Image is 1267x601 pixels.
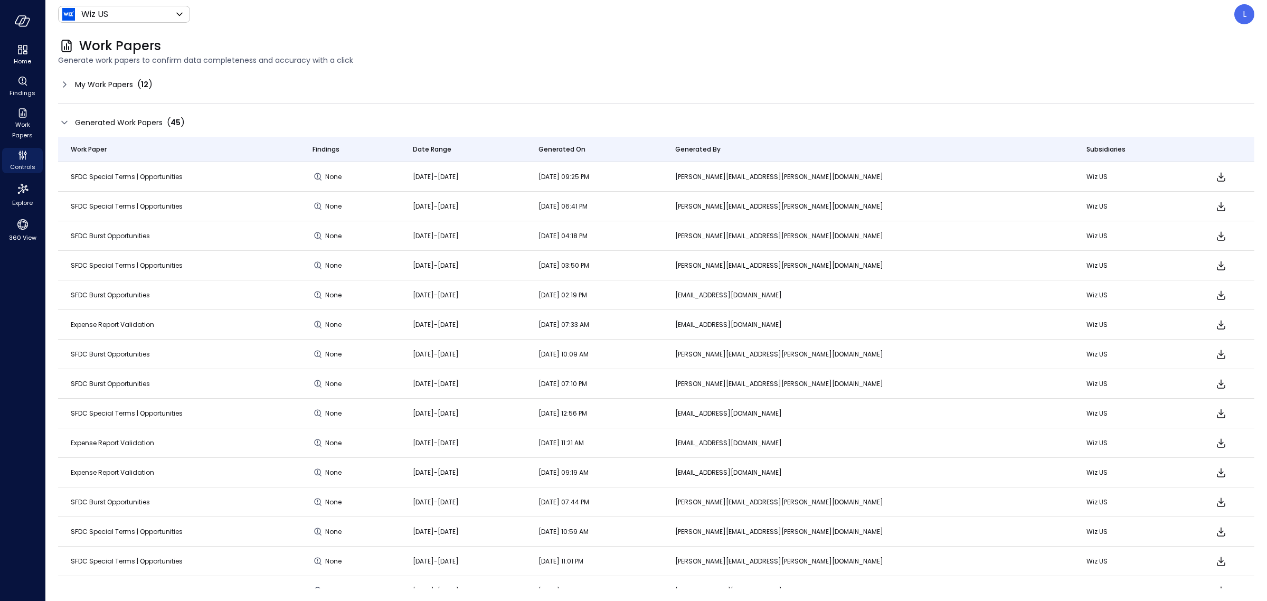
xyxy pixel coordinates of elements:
[413,497,459,506] span: [DATE]-[DATE]
[1086,320,1175,330] p: Wiz US
[1086,527,1175,537] p: Wiz US
[71,497,150,506] span: SFDC Burst Opportunities
[538,290,587,299] span: [DATE] 02:19 PM
[141,79,148,90] span: 12
[675,144,721,155] span: Generated By
[325,231,344,241] span: None
[71,527,183,536] span: SFDC Special Terms | Opportunities
[71,557,183,566] span: SFDC Special Terms | Opportunities
[325,408,344,419] span: None
[538,320,589,329] span: [DATE] 07:33 AM
[58,54,1254,66] span: Generate work papers to confirm data completeness and accuracy with a click
[1215,407,1227,420] span: Download
[325,497,344,508] span: None
[79,37,161,54] span: Work Papers
[1086,201,1175,212] p: Wiz US
[1086,260,1175,271] p: Wiz US
[1215,289,1227,302] span: Download
[413,557,459,566] span: [DATE]-[DATE]
[1215,318,1227,331] span: Download
[675,527,1061,537] p: [PERSON_NAME][EMAIL_ADDRESS][PERSON_NAME][DOMAIN_NAME]
[538,231,588,240] span: [DATE] 04:18 PM
[2,148,43,173] div: Controls
[325,556,344,567] span: None
[1234,4,1254,24] div: Leah Collins
[675,349,1061,360] p: [PERSON_NAME][EMAIL_ADDRESS][PERSON_NAME][DOMAIN_NAME]
[1086,231,1175,241] p: Wiz US
[167,116,185,129] div: ( )
[325,527,344,537] span: None
[325,260,344,271] span: None
[71,290,150,299] span: SFDC Burst Opportunities
[2,42,43,68] div: Home
[675,467,1061,478] p: [EMAIL_ADDRESS][DOMAIN_NAME]
[413,144,451,155] span: Date Range
[325,438,344,448] span: None
[71,468,154,477] span: Expense Report Validation
[325,349,344,360] span: None
[71,231,150,240] span: SFDC Burst Opportunities
[71,144,107,155] span: Work Paper
[538,557,583,566] span: [DATE] 11:01 PM
[1086,438,1175,448] p: Wiz US
[71,202,183,211] span: SFDC Special Terms | Opportunities
[325,320,344,330] span: None
[675,408,1061,419] p: [EMAIL_ADDRESS][DOMAIN_NAME]
[538,172,589,181] span: [DATE] 09:25 PM
[75,117,163,128] span: Generated Work Papers
[75,79,133,90] span: My Work Papers
[71,586,154,595] span: Expense Report Validation
[9,232,36,243] span: 360 View
[1243,8,1246,21] p: L
[137,78,153,91] div: ( )
[538,468,589,477] span: [DATE] 09:19 AM
[325,201,344,212] span: None
[538,409,587,418] span: [DATE] 12:56 PM
[81,8,108,21] p: Wiz US
[1086,586,1175,596] p: Wiz US
[1215,585,1227,597] span: Download
[1215,378,1227,390] span: Download
[413,202,459,211] span: [DATE]-[DATE]
[538,202,588,211] span: [DATE] 06:41 PM
[71,172,183,181] span: SFDC Special Terms | Opportunities
[1086,556,1175,567] p: Wiz US
[1086,172,1175,182] p: Wiz US
[1086,349,1175,360] p: Wiz US
[325,467,344,478] span: None
[413,527,459,536] span: [DATE]-[DATE]
[1215,525,1227,538] span: Download
[6,119,39,140] span: Work Papers
[14,56,31,67] span: Home
[538,586,591,595] span: [DATE] 06:44 AM
[62,8,75,21] img: Icon
[2,215,43,244] div: 360 View
[675,438,1061,448] p: [EMAIL_ADDRESS][DOMAIN_NAME]
[1086,467,1175,478] p: Wiz US
[71,350,150,359] span: SFDC Burst Opportunities
[1086,290,1175,300] p: Wiz US
[2,106,43,142] div: Work Papers
[71,409,183,418] span: SFDC Special Terms | Opportunities
[675,260,1061,271] p: [PERSON_NAME][EMAIL_ADDRESS][PERSON_NAME][DOMAIN_NAME]
[325,379,344,389] span: None
[413,290,459,299] span: [DATE]-[DATE]
[1215,555,1227,568] span: Download
[675,497,1061,508] p: [PERSON_NAME][EMAIL_ADDRESS][PERSON_NAME][DOMAIN_NAME]
[413,261,459,270] span: [DATE]-[DATE]
[413,409,459,418] span: [DATE]-[DATE]
[71,261,183,270] span: SFDC Special Terms | Opportunities
[2,180,43,209] div: Explore
[1215,171,1227,183] span: Download
[675,201,1061,212] p: [PERSON_NAME][EMAIL_ADDRESS][PERSON_NAME][DOMAIN_NAME]
[675,290,1061,300] p: [EMAIL_ADDRESS][DOMAIN_NAME]
[1086,379,1175,389] p: Wiz US
[538,379,587,388] span: [DATE] 07:10 PM
[413,320,459,329] span: [DATE]-[DATE]
[313,144,339,155] span: Findings
[413,172,459,181] span: [DATE]-[DATE]
[413,468,459,477] span: [DATE]-[DATE]
[1086,497,1175,508] p: Wiz US
[413,379,459,388] span: [DATE]-[DATE]
[675,556,1061,567] p: [PERSON_NAME][EMAIL_ADDRESS][PERSON_NAME][DOMAIN_NAME]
